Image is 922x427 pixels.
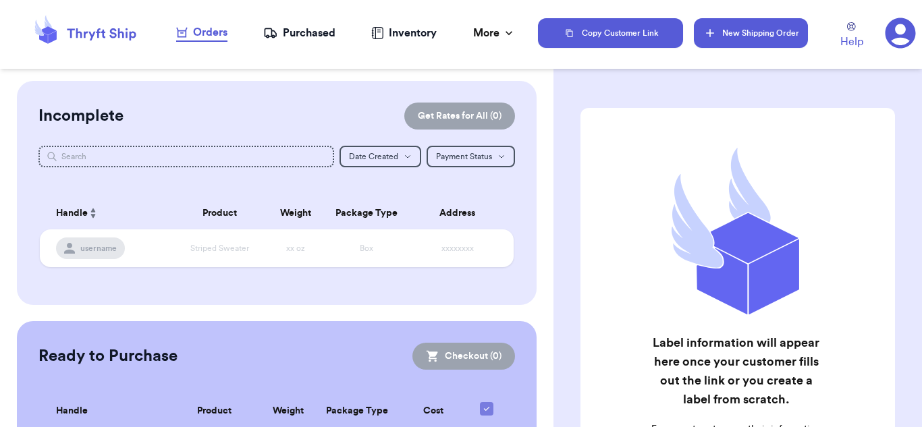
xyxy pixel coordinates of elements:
input: Search [38,146,334,167]
span: xx oz [286,244,305,252]
th: Product [172,197,267,229]
button: Sort ascending [88,205,99,221]
h2: Label information will appear here once your customer fills out the link or you create a label fr... [649,333,823,409]
span: username [80,243,117,254]
span: Handle [56,206,88,221]
a: Inventory [371,25,437,41]
div: More [473,25,516,41]
a: 3 [885,18,916,49]
th: Weight [267,197,324,229]
span: Date Created [349,152,398,161]
span: Striped Sweater [190,244,249,252]
a: Orders [176,24,227,42]
span: Help [840,34,863,50]
span: Payment Status [436,152,492,161]
a: Help [840,22,863,50]
button: Date Created [340,146,421,167]
span: Box [360,244,373,252]
div: Orders [176,24,227,40]
a: Purchased [263,25,335,41]
button: Payment Status [427,146,515,167]
h2: Incomplete [38,105,124,127]
button: New Shipping Order [694,18,807,48]
h2: Ready to Purchase [38,345,178,367]
span: xxxxxxxx [441,244,474,252]
button: Get Rates for All (0) [404,103,515,130]
th: Address [409,197,514,229]
span: Handle [56,404,88,418]
th: Package Type [324,197,409,229]
button: Checkout (0) [412,343,515,370]
button: Copy Customer Link [538,18,684,48]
